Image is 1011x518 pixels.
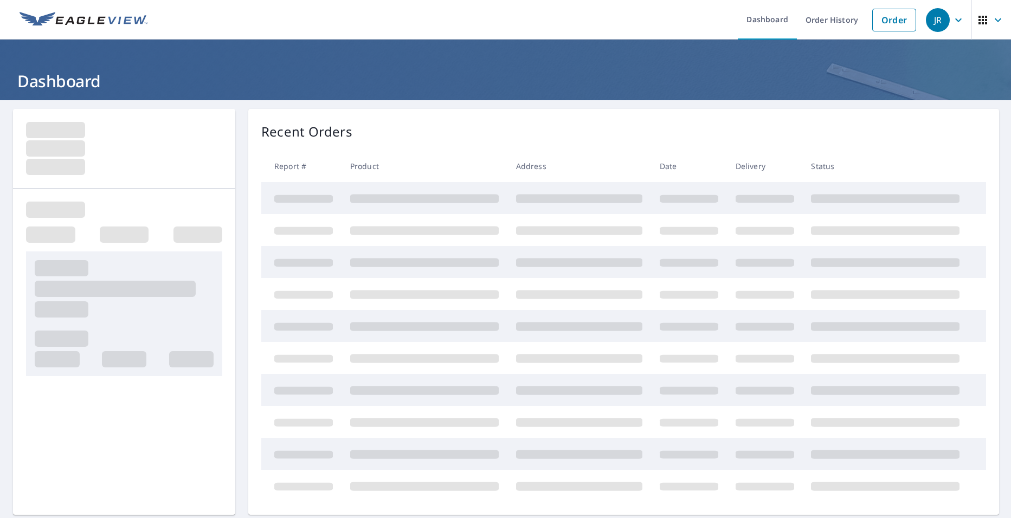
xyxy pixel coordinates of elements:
th: Date [651,150,727,182]
div: JR [926,8,950,32]
p: Recent Orders [261,122,352,141]
h1: Dashboard [13,70,998,92]
th: Report # [261,150,342,182]
img: EV Logo [20,12,147,28]
th: Delivery [727,150,803,182]
th: Status [802,150,968,182]
a: Order [872,9,916,31]
th: Product [342,150,507,182]
th: Address [507,150,651,182]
